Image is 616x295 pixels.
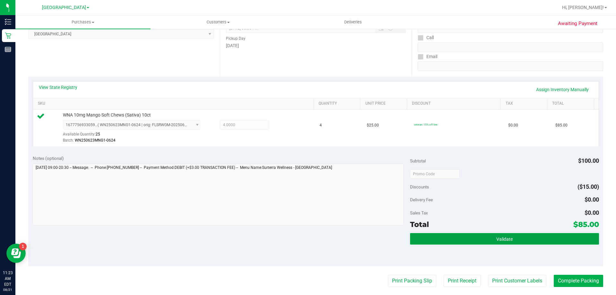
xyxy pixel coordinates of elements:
span: veteran: 15% off line [414,123,437,126]
inline-svg: Reports [5,46,11,53]
p: 11:23 AM EDT [3,270,13,287]
a: Customers [150,15,286,29]
span: $85.00 [573,220,599,229]
button: Print Customer Labels [488,275,546,287]
a: Total [552,101,591,106]
span: 25 [96,132,100,136]
span: Customers [151,19,285,25]
label: Call [418,33,434,42]
a: SKU [38,101,311,106]
a: Discount [412,101,498,106]
a: View State Registry [39,84,77,91]
label: Email [418,52,437,61]
button: Validate [410,233,599,245]
iframe: Resource center unread badge [19,243,27,250]
span: Validate [496,237,513,242]
label: Pickup Day [226,36,245,41]
span: $0.00 [585,209,599,216]
span: $25.00 [367,122,379,128]
span: Discounts [410,181,429,193]
a: Tax [506,101,545,106]
a: Deliveries [286,15,421,29]
span: WNA 10mg Mango Soft Chews (Sativa) 10ct [63,112,151,118]
a: Unit Price [365,101,405,106]
span: Hi, [PERSON_NAME]! [562,5,604,10]
span: Sales Tax [410,210,428,215]
div: [DATE] [226,42,406,49]
button: Complete Packing [554,275,603,287]
iframe: Resource center [6,244,26,263]
input: Format: (999) 999-9999 [418,42,603,52]
span: Deliveries [336,19,371,25]
span: Total [410,220,429,229]
p: 08/21 [3,287,13,292]
a: Quantity [319,101,358,106]
span: Delivery Fee [410,197,433,202]
span: $100.00 [578,157,599,164]
button: Print Packing Slip [388,275,436,287]
a: Assign Inventory Manually [532,84,593,95]
span: ($15.00) [577,183,599,190]
span: $0.00 [508,122,518,128]
span: [GEOGRAPHIC_DATA] [42,5,86,10]
span: WN250623MNG1-0624 [75,138,116,143]
span: Batch: [63,138,74,143]
span: Subtotal [410,158,426,163]
span: Notes (optional) [33,156,64,161]
div: Available Quantity: [63,130,207,142]
span: $0.00 [585,196,599,203]
input: Promo Code [410,169,460,179]
a: Purchases [15,15,150,29]
span: 4 [320,122,322,128]
button: Print Receipt [444,275,481,287]
span: Purchases [15,19,150,25]
span: $85.00 [555,122,568,128]
span: Awaiting Payment [558,20,597,27]
inline-svg: Retail [5,32,11,39]
inline-svg: Inventory [5,19,11,25]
